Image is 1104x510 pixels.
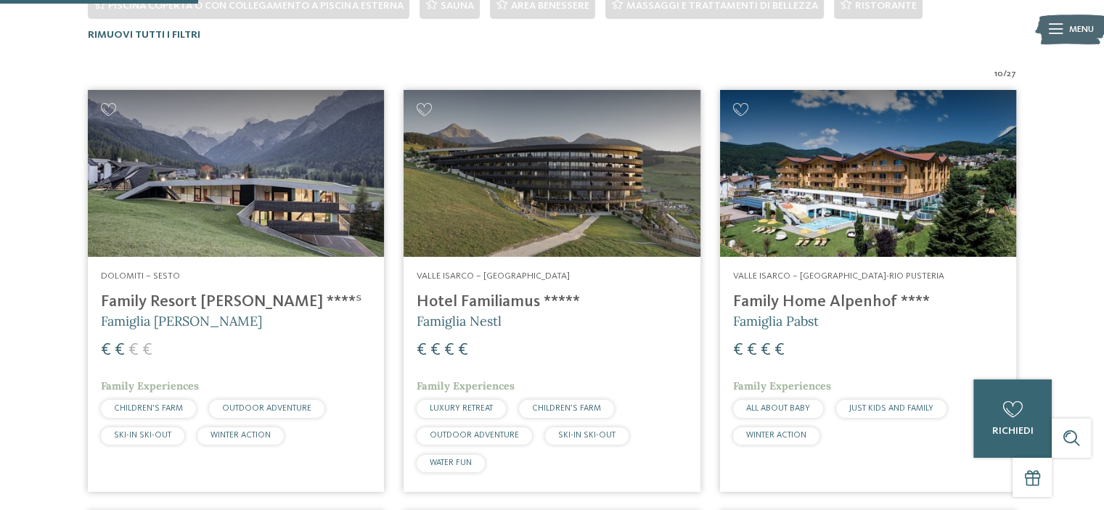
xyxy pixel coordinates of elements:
[88,90,384,257] img: Family Resort Rainer ****ˢ
[430,431,519,440] span: OUTDOOR ADVENTURE
[210,431,271,440] span: WINTER ACTION
[733,379,831,392] span: Family Experiences
[417,342,427,359] span: €
[1007,67,1016,81] span: 27
[733,292,1003,312] h4: Family Home Alpenhof ****
[128,342,139,359] span: €
[458,342,468,359] span: €
[849,404,933,413] span: JUST KIDS AND FAMILY
[440,1,473,11] span: Sauna
[1003,67,1007,81] span: /
[417,379,515,392] span: Family Experiences
[101,271,180,281] span: Dolomiti – Sesto
[626,1,817,11] span: Massaggi e trattamenti di bellezza
[88,30,200,40] span: Rimuovi tutti i filtri
[404,90,700,257] img: Cercate un hotel per famiglie? Qui troverete solo i migliori!
[417,271,570,281] span: Valle Isarco – [GEOGRAPHIC_DATA]
[430,342,441,359] span: €
[733,342,743,359] span: €
[404,90,700,492] a: Cercate un hotel per famiglie? Qui troverete solo i migliori! Valle Isarco – [GEOGRAPHIC_DATA] Ho...
[114,404,183,413] span: CHILDREN’S FARM
[114,431,171,440] span: SKI-IN SKI-OUT
[430,458,472,467] span: WATER FUN
[510,1,589,11] span: Area benessere
[854,1,916,11] span: Ristorante
[991,426,1033,436] span: richiedi
[720,90,1016,492] a: Cercate un hotel per famiglie? Qui troverete solo i migliori! Valle Isarco – [GEOGRAPHIC_DATA]-Ri...
[973,379,1052,458] a: richiedi
[142,342,152,359] span: €
[101,342,111,359] span: €
[774,342,785,359] span: €
[733,271,944,281] span: Valle Isarco – [GEOGRAPHIC_DATA]-Rio Pusteria
[101,313,262,329] span: Famiglia [PERSON_NAME]
[994,67,1003,81] span: 10
[417,313,502,329] span: Famiglia Nestl
[222,404,311,413] span: OUTDOOR ADVENTURE
[720,90,1016,257] img: Family Home Alpenhof ****
[108,1,403,11] span: Piscina coperta o con collegamento a piscina esterna
[115,342,125,359] span: €
[558,431,616,440] span: SKI-IN SKI-OUT
[430,404,493,413] span: LUXURY RETREAT
[101,379,199,392] span: Family Experiences
[101,292,371,312] h4: Family Resort [PERSON_NAME] ****ˢ
[88,90,384,492] a: Cercate un hotel per famiglie? Qui troverete solo i migliori! Dolomiti – Sesto Family Resort [PER...
[746,404,810,413] span: ALL ABOUT BABY
[532,404,601,413] span: CHILDREN’S FARM
[444,342,454,359] span: €
[733,313,819,329] span: Famiglia Pabst
[747,342,757,359] span: €
[746,431,806,440] span: WINTER ACTION
[761,342,771,359] span: €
